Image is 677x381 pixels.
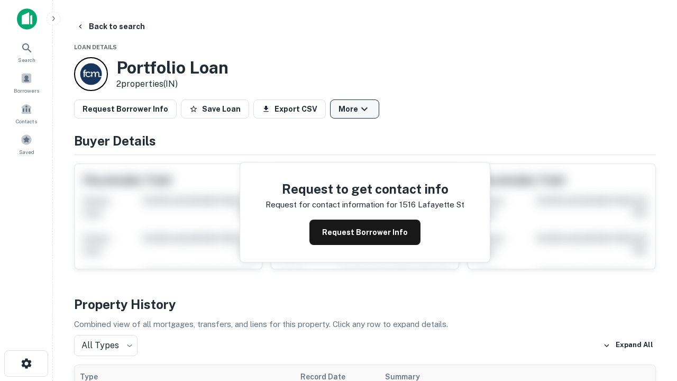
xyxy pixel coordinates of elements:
a: Saved [3,130,50,158]
a: Search [3,38,50,66]
span: Contacts [16,117,37,125]
button: Expand All [600,338,656,353]
img: capitalize-icon.png [17,8,37,30]
span: Loan Details [74,44,117,50]
p: 1516 lafayette st [399,198,464,211]
span: Borrowers [14,86,39,95]
p: Request for contact information for [266,198,397,211]
a: Contacts [3,99,50,128]
button: More [330,99,379,119]
button: Request Borrower Info [309,220,420,245]
button: Save Loan [181,99,249,119]
span: Saved [19,148,34,156]
div: All Types [74,335,138,356]
button: Back to search [72,17,149,36]
h3: Portfolio Loan [116,58,228,78]
button: Request Borrower Info [74,99,177,119]
p: 2 properties (IN) [116,78,228,90]
a: Borrowers [3,68,50,97]
h4: Buyer Details [74,131,656,150]
h4: Request to get contact info [266,179,464,198]
iframe: Chat Widget [624,296,677,347]
p: Combined view of all mortgages, transfers, and liens for this property. Click any row to expand d... [74,318,656,331]
span: Search [18,56,35,64]
h4: Property History [74,295,656,314]
button: Export CSV [253,99,326,119]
